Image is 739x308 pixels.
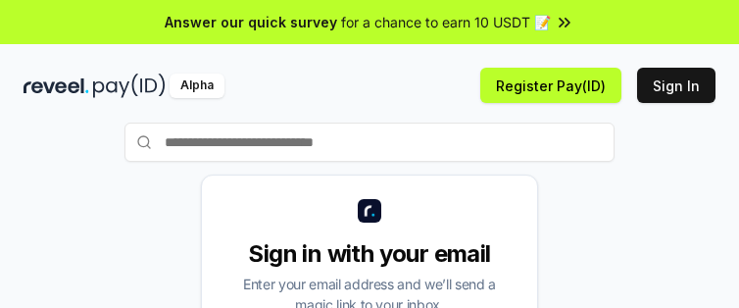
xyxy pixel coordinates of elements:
[637,68,715,103] button: Sign In
[165,12,337,32] span: Answer our quick survey
[170,74,224,98] div: Alpha
[24,74,89,98] img: reveel_dark
[341,12,551,32] span: for a chance to earn 10 USDT 📝
[358,199,381,223] img: logo_small
[93,74,166,98] img: pay_id
[225,238,514,270] div: Sign in with your email
[480,68,621,103] button: Register Pay(ID)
